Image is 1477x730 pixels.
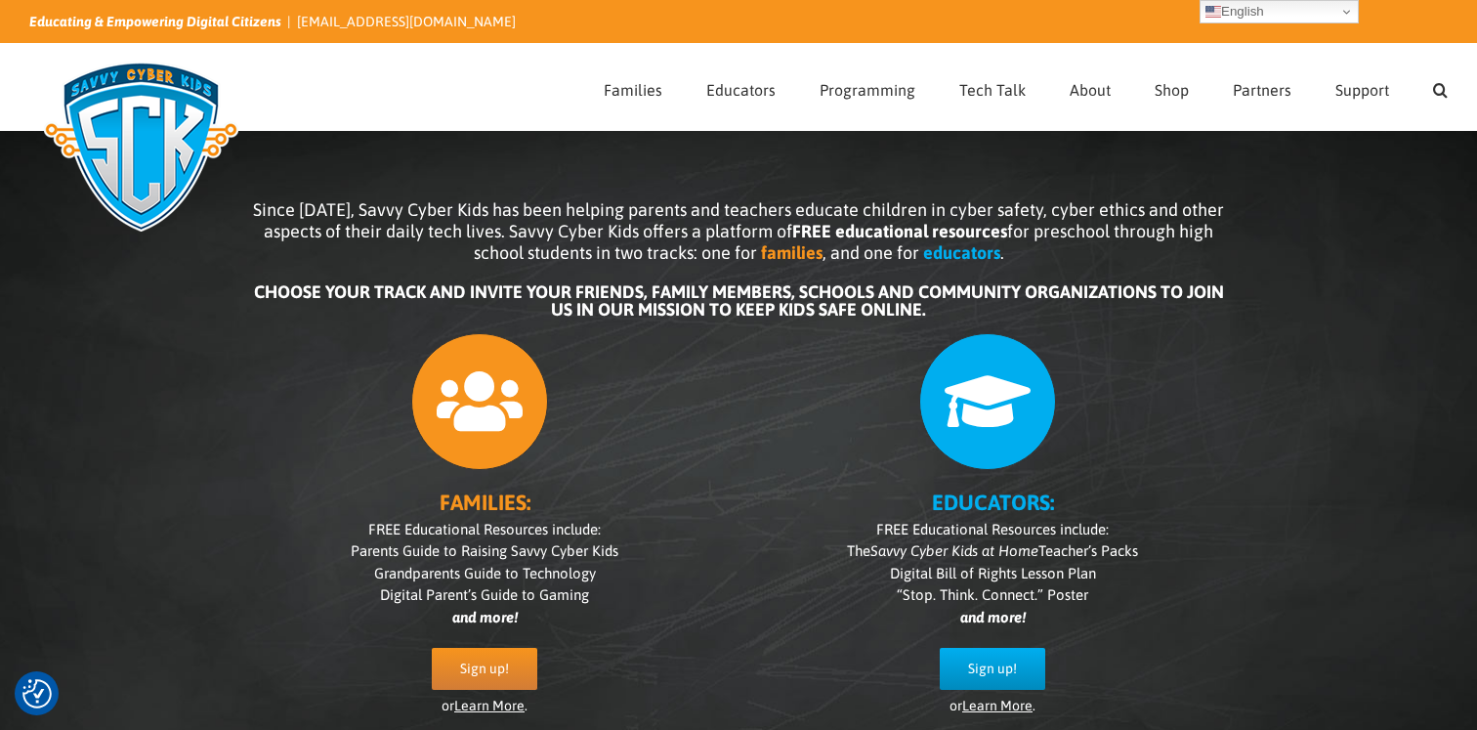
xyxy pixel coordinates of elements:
span: . [1000,242,1004,263]
span: Digital Bill of Rights Lesson Plan [890,565,1096,581]
a: About [1070,44,1111,130]
nav: Main Menu [604,44,1448,130]
b: EDUCATORS: [932,490,1054,515]
span: Families [604,82,662,98]
a: Shop [1155,44,1189,130]
img: Savvy Cyber Kids Logo [29,49,253,244]
img: Revisit consent button [22,679,52,709]
span: The Teacher’s Packs [847,542,1138,559]
a: Search [1433,44,1448,130]
b: FAMILIES: [440,490,530,515]
a: Learn More [454,698,525,713]
span: Partners [1233,82,1291,98]
span: or . [442,698,527,713]
span: Tech Talk [959,82,1026,98]
i: Educating & Empowering Digital Citizens [29,14,281,29]
span: Shop [1155,82,1189,98]
span: Sign up! [968,661,1017,677]
span: FREE Educational Resources include: [368,521,601,537]
a: Tech Talk [959,44,1026,130]
a: Learn More [962,698,1033,713]
span: FREE Educational Resources include: [876,521,1109,537]
b: CHOOSE YOUR TRACK AND INVITE YOUR FRIENDS, FAMILY MEMBERS, SCHOOLS AND COMMUNITY ORGANIZATIONS TO... [254,281,1224,320]
button: Consent Preferences [22,679,52,709]
a: Support [1335,44,1389,130]
img: en [1205,4,1221,20]
b: families [761,242,823,263]
i: Savvy Cyber Kids at Home [870,542,1038,559]
span: , and one for [823,242,919,263]
span: Sign up! [460,661,509,677]
span: “Stop. Think. Connect.” Poster [897,586,1088,603]
span: Digital Parent’s Guide to Gaming [380,586,589,603]
a: Families [604,44,662,130]
a: Educators [706,44,776,130]
span: Since [DATE], Savvy Cyber Kids has been helping parents and teachers educate children in cyber sa... [253,199,1224,263]
i: and more! [452,609,518,625]
a: Sign up! [940,648,1045,690]
i: and more! [960,609,1026,625]
span: Support [1335,82,1389,98]
span: Educators [706,82,776,98]
span: About [1070,82,1111,98]
span: Grandparents Guide to Technology [374,565,596,581]
span: Parents Guide to Raising Savvy Cyber Kids [351,542,618,559]
a: Sign up! [432,648,537,690]
span: or . [949,698,1035,713]
span: Programming [820,82,915,98]
b: educators [923,242,1000,263]
b: FREE educational resources [792,221,1007,241]
a: Partners [1233,44,1291,130]
a: [EMAIL_ADDRESS][DOMAIN_NAME] [297,14,516,29]
a: Programming [820,44,915,130]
